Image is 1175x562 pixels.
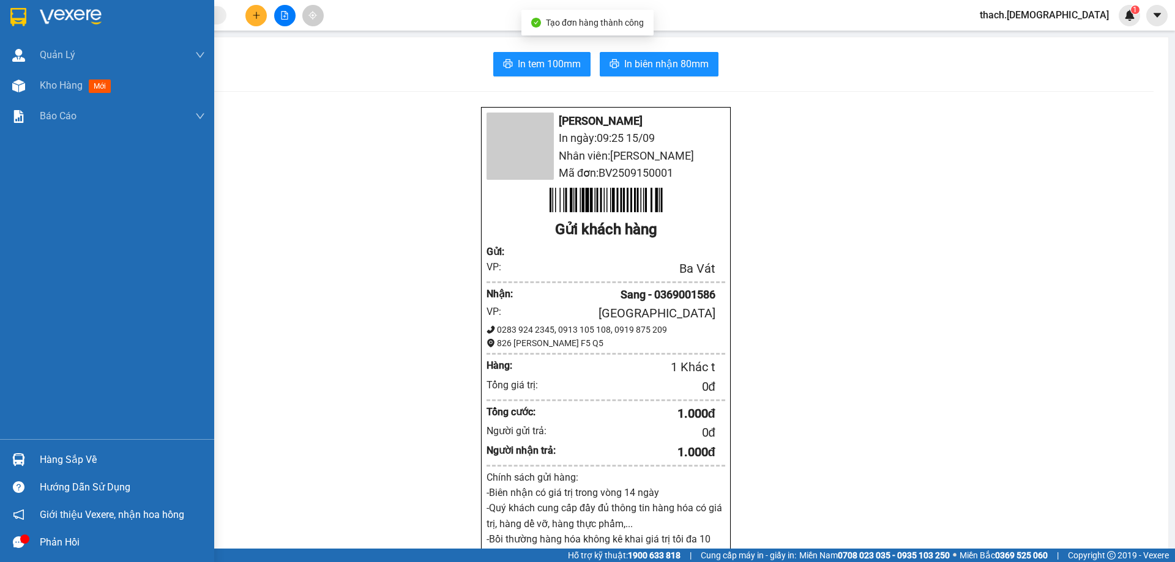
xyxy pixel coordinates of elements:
span: copyright [1107,551,1116,560]
span: plus [252,11,261,20]
span: | [1057,549,1059,562]
span: ⚪️ [953,553,957,558]
span: Báo cáo [40,108,76,124]
span: 1 [1133,6,1137,14]
div: 826 [PERSON_NAME] F5 Q5 [487,336,725,350]
img: icon-new-feature [1124,10,1135,21]
span: down [195,50,205,60]
button: aim [302,5,324,26]
span: Quản Lý [40,47,75,62]
div: VP: [487,259,517,275]
span: message [13,536,24,548]
div: Người nhận trả: [487,443,556,458]
img: warehouse-icon [12,49,25,62]
div: 0 đ [556,423,715,442]
img: solution-icon [12,110,25,123]
strong: 0369 525 060 [995,550,1048,560]
span: down [195,111,205,121]
span: printer [610,59,619,70]
div: Tổng giá trị: [487,377,556,393]
div: Gửi khách hàng [487,218,725,242]
span: In biên nhận 80mm [624,56,709,72]
button: caret-down [1146,5,1168,26]
span: Miền Nam [799,549,950,562]
span: Cung cấp máy in - giấy in: [701,549,796,562]
div: 1 Khác t [536,358,715,377]
button: printerIn tem 100mm [493,52,591,76]
img: warehouse-icon [12,79,25,92]
p: -Quý khách cung cấp đầy đủ thông tin hàng hóa có giá trị, hàng dể vỡ, hàng thực phẩm,... [487,500,725,531]
div: Sang - 0369001586 [517,286,715,303]
span: Hỗ trợ kỹ thuật: [568,549,681,562]
div: [GEOGRAPHIC_DATA] [517,304,715,323]
button: file-add [274,5,296,26]
span: In tem 100mm [518,56,581,72]
button: printerIn biên nhận 80mm [600,52,718,76]
strong: 1900 633 818 [628,550,681,560]
p: -Bồi thường hàng hóa không kê khai giá trị tối đa 10 lần phí vận chuyển [487,531,725,562]
div: Nhận : [487,286,517,301]
div: Gửi : [487,244,517,259]
sup: 1 [1131,6,1140,14]
li: In ngày: 09:25 15/09 [487,130,725,147]
div: Hàng sắp về [40,451,205,469]
span: mới [89,79,111,93]
div: Tổng cước: [487,404,556,420]
img: warehouse-icon [12,453,25,466]
div: VP: [487,304,517,319]
span: question-circle [13,481,24,493]
span: file-add [280,11,289,20]
strong: 0708 023 035 - 0935 103 250 [838,550,950,560]
img: logo-vxr [10,8,26,26]
li: Mã đơn: BV2509150001 [487,165,725,182]
div: Người gửi trả: [487,423,556,438]
li: Nhân viên: [PERSON_NAME] [487,147,725,165]
div: Ba Vát [517,259,715,278]
span: Giới thiệu Vexere, nhận hoa hồng [40,507,184,522]
div: Hàng: [487,358,536,373]
span: aim [308,11,317,20]
span: thach.[DEMOGRAPHIC_DATA] [970,7,1119,23]
span: check-circle [531,18,541,28]
div: 1.000 đ [556,404,715,423]
div: Phản hồi [40,533,205,552]
span: printer [503,59,513,70]
div: 0 đ [556,377,715,396]
div: 0283 924 2345, 0913 105 108, 0919 875 209 [487,323,725,336]
span: environment [487,339,495,347]
span: phone [487,325,495,334]
span: Tạo đơn hàng thành công [546,18,644,28]
span: Miền Bắc [960,549,1048,562]
div: Hướng dẫn sử dụng [40,478,205,497]
p: -Biên nhận có giá trị trong vòng 14 ngày [487,485,725,500]
div: 1.000 đ [556,443,715,462]
span: notification [13,509,24,520]
span: Kho hàng [40,79,83,91]
li: [PERSON_NAME] [487,113,725,130]
button: plus [245,5,267,26]
div: Chính sách gửi hàng: [487,470,725,485]
span: | [690,549,692,562]
span: caret-down [1152,10,1163,21]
